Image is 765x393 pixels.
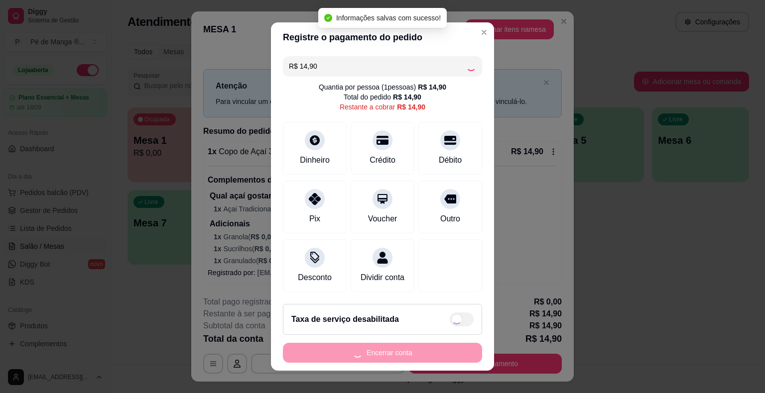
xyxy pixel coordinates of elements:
[340,102,425,112] div: Restante a cobrar
[336,14,441,22] span: Informações salvas com sucesso!
[309,213,320,225] div: Pix
[476,24,492,40] button: Close
[361,272,404,284] div: Dividir conta
[300,154,330,166] div: Dinheiro
[324,14,332,22] span: check-circle
[344,92,421,102] div: Total do pedido
[393,92,421,102] div: R$ 14,90
[370,154,395,166] div: Crédito
[397,102,425,112] div: R$ 14,90
[289,56,466,76] input: Ex.: hambúrguer de cordeiro
[298,272,332,284] div: Desconto
[466,61,476,71] div: Loading
[319,82,446,92] div: Quantia por pessoa ( 1 pessoas)
[291,313,399,325] h2: Taxa de serviço desabilitada
[418,82,446,92] div: R$ 14,90
[440,213,460,225] div: Outro
[439,154,462,166] div: Débito
[368,213,397,225] div: Voucher
[271,22,494,52] header: Registre o pagamento do pedido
